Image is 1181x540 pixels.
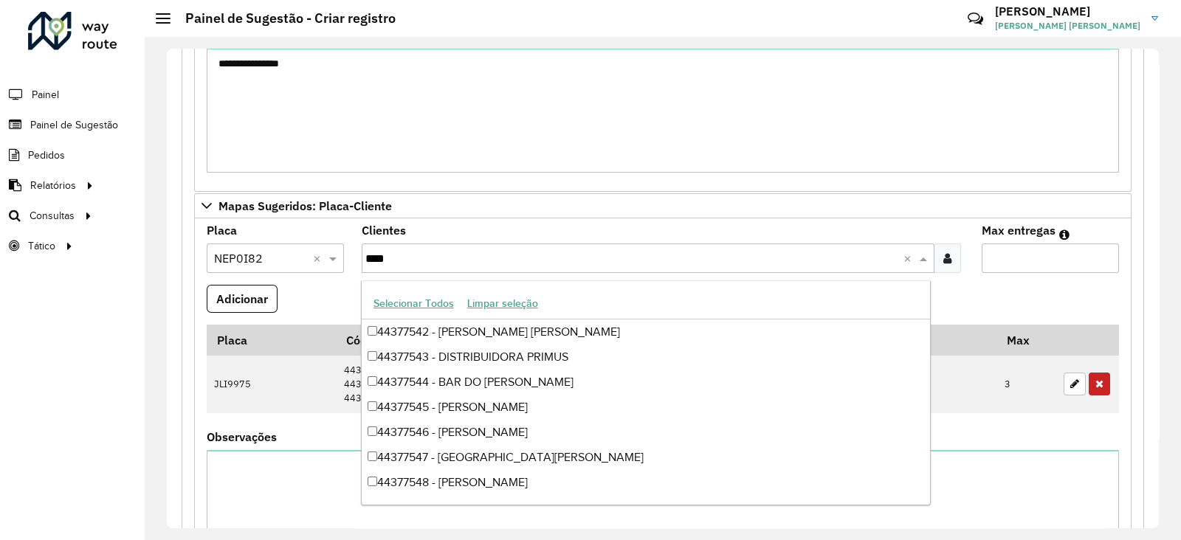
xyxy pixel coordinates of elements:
[28,148,65,163] span: Pedidos
[461,292,545,315] button: Limpar seleção
[997,325,1056,356] th: Max
[336,325,700,356] th: Código Cliente
[362,345,931,370] div: 44377543 - DISTRIBUIDORA PRIMUS
[362,319,931,345] div: 44377542 - [PERSON_NAME] [PERSON_NAME]
[367,292,461,315] button: Selecionar Todos
[30,117,118,133] span: Painel de Sugestão
[313,249,326,267] span: Clear all
[207,356,336,413] td: JLI9975
[361,280,932,505] ng-dropdown-panel: Options list
[982,221,1056,239] label: Max entregas
[218,200,392,212] span: Mapas Sugeridos: Placa-Cliente
[362,420,931,445] div: 44377546 - [PERSON_NAME]
[1059,229,1070,240] em: Máximo de clientes que serão colocados na mesma rota com os clientes informados
[960,3,991,35] a: Contato Rápido
[362,221,406,239] label: Clientes
[207,221,237,239] label: Placa
[995,4,1140,18] h3: [PERSON_NAME]
[28,238,55,254] span: Tático
[30,178,76,193] span: Relatórios
[995,19,1140,32] span: [PERSON_NAME] [PERSON_NAME]
[362,445,931,470] div: 44377547 - [GEOGRAPHIC_DATA][PERSON_NAME]
[194,193,1132,218] a: Mapas Sugeridos: Placa-Cliente
[903,249,916,267] span: Clear all
[30,208,75,224] span: Consultas
[207,285,278,313] button: Adicionar
[362,470,931,495] div: 44377548 - [PERSON_NAME]
[336,356,700,413] td: 44318963 44347239 44355934
[171,10,396,27] h2: Painel de Sugestão - Criar registro
[362,395,931,420] div: 44377545 - [PERSON_NAME]
[207,325,336,356] th: Placa
[32,87,59,103] span: Painel
[997,356,1056,413] td: 3
[362,370,931,395] div: 44377544 - BAR DO [PERSON_NAME]
[207,428,277,446] label: Observações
